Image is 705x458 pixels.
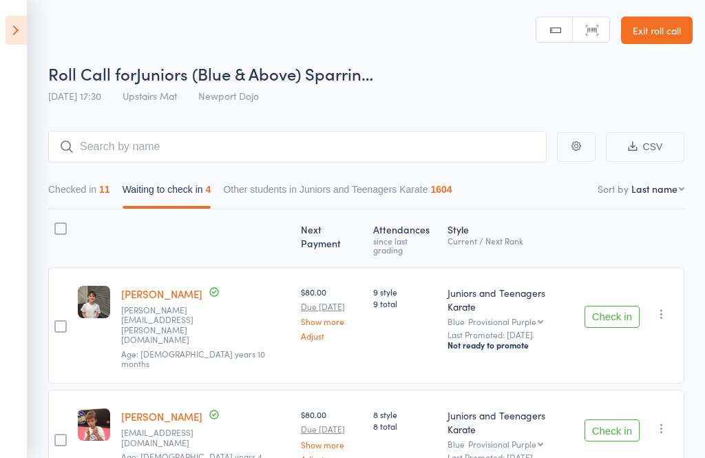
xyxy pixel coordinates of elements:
div: Blue [448,317,573,326]
a: [PERSON_NAME] [121,409,202,424]
div: Next Payment [295,216,368,261]
div: Blue [448,439,573,448]
span: 8 style [373,408,437,420]
img: image1712041198.png [78,286,110,318]
img: image1685601139.png [78,408,110,441]
small: Due [DATE] [301,424,362,434]
a: Exit roll call [621,17,693,44]
button: Waiting to check in4 [123,177,211,209]
a: [PERSON_NAME] [121,287,202,301]
button: Checked in11 [48,177,110,209]
span: 9 style [373,286,437,298]
div: Current / Next Rank [448,236,573,245]
button: Other students in Juniors and Teenagers Karate1604 [223,177,452,209]
small: Last Promoted: [DATE] [448,330,573,340]
div: Last name [631,182,677,196]
div: 1604 [430,184,452,195]
button: CSV [606,132,684,162]
span: Upstairs Mat [123,89,177,103]
div: $80.00 [301,286,362,340]
label: Sort by [598,182,629,196]
input: Search by name [48,131,547,163]
span: 9 total [373,298,437,309]
a: Show more [301,440,362,449]
div: Style [442,216,578,261]
div: since last grading [373,236,437,254]
div: 11 [99,184,110,195]
div: Juniors and Teenagers Karate [448,286,573,313]
small: Cain.r.mcgregor@gmail.com [121,305,211,345]
span: Roll Call for [48,62,136,85]
div: Provisional Purple [468,439,536,448]
div: 4 [206,184,211,195]
span: Newport Dojo [198,89,259,103]
div: Juniors and Teenagers Karate [448,408,573,436]
button: Check in [585,419,640,441]
span: [DATE] 17:30 [48,89,101,103]
a: Show more [301,317,362,326]
div: Atten­dances [368,216,443,261]
div: Not ready to promote [448,340,573,351]
span: 8 total [373,420,437,432]
small: marissakearney0104@gmail.com [121,428,211,448]
button: Check in [585,306,640,328]
a: Adjust [301,331,362,340]
small: Due [DATE] [301,302,362,311]
div: Provisional Purple [468,317,536,326]
span: Age: [DEMOGRAPHIC_DATA] years 10 months [121,348,265,369]
span: Juniors (Blue & Above) Sparrin… [136,62,373,85]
